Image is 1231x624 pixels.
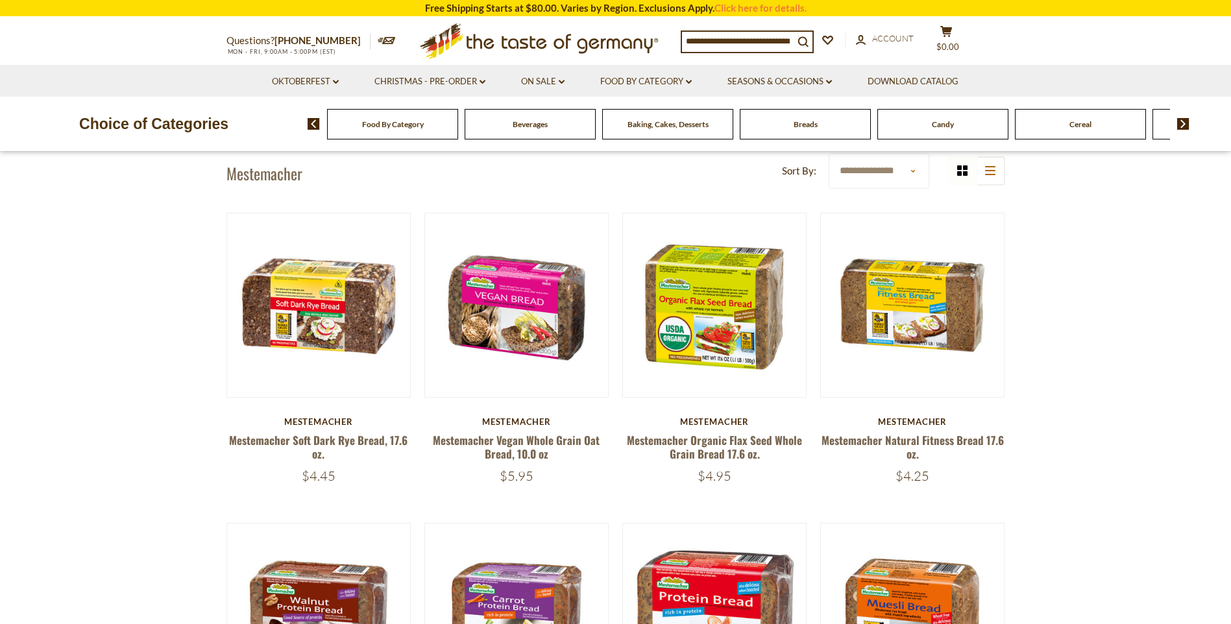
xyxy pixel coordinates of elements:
div: Mestemacher [226,416,411,427]
a: Oktoberfest [272,75,339,89]
div: Mestemacher [424,416,609,427]
div: Mestemacher [622,416,807,427]
span: $0.00 [936,42,959,52]
div: Mestemacher [820,416,1005,427]
a: Mestemacher Natural Fitness Bread 17.6 oz. [822,432,1004,462]
h1: Mestemacher [226,163,302,183]
img: previous arrow [308,118,320,130]
label: Sort By: [782,163,816,179]
span: $4.45 [302,468,335,484]
a: Click here for details. [714,2,807,14]
button: $0.00 [927,25,966,58]
img: Mestemacher Soft Dark Rye Bread [227,213,411,397]
a: [PHONE_NUMBER] [274,34,361,46]
a: Account [856,32,914,46]
a: Mestemacher Organic Flax Seed Whole Grain Bread 17.6 oz. [627,432,802,462]
a: Download Catalog [868,75,958,89]
span: MON - FRI, 9:00AM - 5:00PM (EST) [226,48,337,55]
span: $4.25 [896,468,929,484]
span: $4.95 [698,468,731,484]
a: Seasons & Occasions [727,75,832,89]
a: Candy [932,119,954,129]
a: Cereal [1069,119,1091,129]
span: Account [872,33,914,43]
a: Baking, Cakes, Desserts [628,119,709,129]
a: Breads [794,119,818,129]
img: Mestemacher Vegan Oat Bread [425,213,609,397]
a: Mestemacher Soft Dark Rye Bread, 17.6 oz. [229,432,408,462]
img: next arrow [1177,118,1189,130]
p: Questions? [226,32,371,49]
a: Food By Category [600,75,692,89]
a: Food By Category [362,119,424,129]
img: Mastemacher Organic Flax Seed [623,213,807,397]
a: Beverages [513,119,548,129]
img: Mestemacher Fitness Bread [821,213,1005,397]
span: $5.95 [500,468,533,484]
a: On Sale [521,75,565,89]
a: Christmas - PRE-ORDER [374,75,485,89]
a: Mestemacher Vegan Whole Grain Oat Bread, 10.0 oz [433,432,600,462]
